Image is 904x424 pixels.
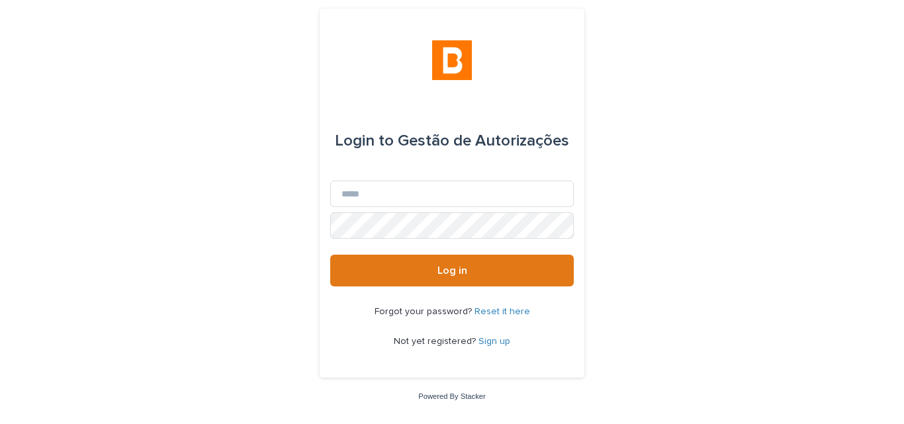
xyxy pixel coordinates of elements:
[478,337,510,346] a: Sign up
[437,265,467,276] span: Log in
[375,307,475,316] span: Forgot your password?
[394,337,478,346] span: Not yet registered?
[335,133,394,149] span: Login to
[330,255,574,286] button: Log in
[432,40,472,80] img: zVaNuJHRTjyIjT5M9Xd5
[418,392,485,400] a: Powered By Stacker
[335,122,569,159] div: Gestão de Autorizações
[475,307,530,316] a: Reset it here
